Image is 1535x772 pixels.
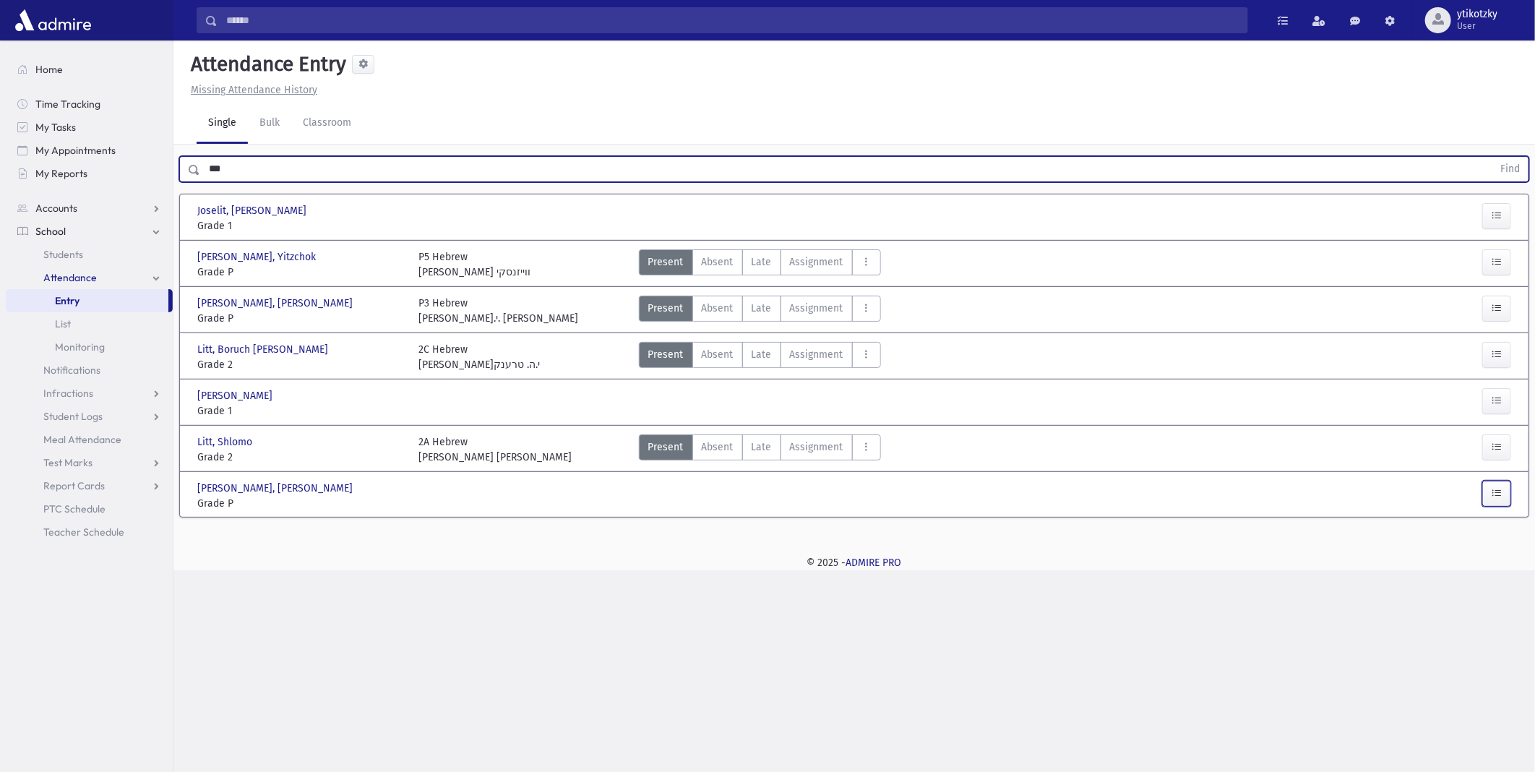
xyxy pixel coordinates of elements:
div: AttTypes [639,296,881,326]
span: Late [752,347,772,362]
div: AttTypes [639,249,881,280]
span: Test Marks [43,456,93,469]
span: Absent [702,439,734,455]
span: Teacher Schedule [43,526,124,539]
span: Home [35,63,63,76]
a: Accounts [6,197,173,220]
span: Present [648,347,684,362]
span: Grade 2 [197,357,404,372]
span: Assignment [790,439,843,455]
div: 2C Hebrew [PERSON_NAME]י.ה. טרענק [418,342,540,372]
a: Missing Attendance History [185,84,317,96]
span: Litt, Shlomo [197,434,255,450]
a: Meal Attendance [6,428,173,451]
span: [PERSON_NAME], [PERSON_NAME] [197,481,356,496]
span: Joselit, [PERSON_NAME] [197,203,309,218]
span: PTC Schedule [43,502,106,515]
a: Home [6,58,173,81]
span: Present [648,254,684,270]
span: Notifications [43,364,100,377]
span: My Reports [35,167,87,180]
a: Infractions [6,382,173,405]
a: Teacher Schedule [6,520,173,544]
a: Students [6,243,173,266]
span: Litt, Boruch [PERSON_NAME] [197,342,331,357]
h5: Attendance Entry [185,52,346,77]
span: Students [43,248,83,261]
span: Absent [702,347,734,362]
span: Grade 1 [197,218,404,233]
span: Report Cards [43,479,105,492]
span: User [1457,20,1497,32]
div: P5 Hebrew [PERSON_NAME] ווייזנסקי [418,249,530,280]
span: Monitoring [55,340,105,353]
span: Infractions [43,387,93,400]
span: Assignment [790,254,843,270]
span: Attendance [43,271,97,284]
a: Notifications [6,359,173,382]
div: 2A Hebrew [PERSON_NAME] [PERSON_NAME] [418,434,572,465]
div: © 2025 - [197,555,1512,570]
a: Classroom [291,103,363,144]
span: Grade 2 [197,450,404,465]
a: School [6,220,173,243]
a: Student Logs [6,405,173,428]
a: List [6,312,173,335]
span: Late [752,254,772,270]
a: My Reports [6,162,173,185]
span: Accounts [35,202,77,215]
span: School [35,225,66,238]
a: My Appointments [6,139,173,162]
a: My Tasks [6,116,173,139]
a: Report Cards [6,474,173,497]
a: Attendance [6,266,173,289]
span: Absent [702,254,734,270]
span: Grade P [197,311,404,326]
u: Missing Attendance History [191,84,317,96]
span: List [55,317,71,330]
a: Bulk [248,103,291,144]
span: My Tasks [35,121,76,134]
input: Search [218,7,1247,33]
span: Grade P [197,496,404,511]
span: Late [752,439,772,455]
a: Time Tracking [6,93,173,116]
a: ADMIRE PRO [846,557,902,569]
span: Late [752,301,772,316]
span: Grade P [197,265,404,280]
span: Entry [55,294,79,307]
span: ytikotzky [1457,9,1497,20]
span: Present [648,301,684,316]
a: PTC Schedule [6,497,173,520]
span: Student Logs [43,410,103,423]
a: Test Marks [6,451,173,474]
span: Assignment [790,347,843,362]
button: Find [1492,157,1528,181]
span: Time Tracking [35,98,100,111]
a: Monitoring [6,335,173,359]
div: AttTypes [639,342,881,372]
span: Assignment [790,301,843,316]
span: Grade 1 [197,403,404,419]
span: Present [648,439,684,455]
img: AdmirePro [12,6,95,35]
div: AttTypes [639,434,881,465]
span: Meal Attendance [43,433,121,446]
span: [PERSON_NAME], Yitzchok [197,249,319,265]
span: My Appointments [35,144,116,157]
div: P3 Hebrew [PERSON_NAME].י. [PERSON_NAME] [418,296,578,326]
a: Single [197,103,248,144]
span: Absent [702,301,734,316]
a: Entry [6,289,168,312]
span: [PERSON_NAME], [PERSON_NAME] [197,296,356,311]
span: [PERSON_NAME] [197,388,275,403]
